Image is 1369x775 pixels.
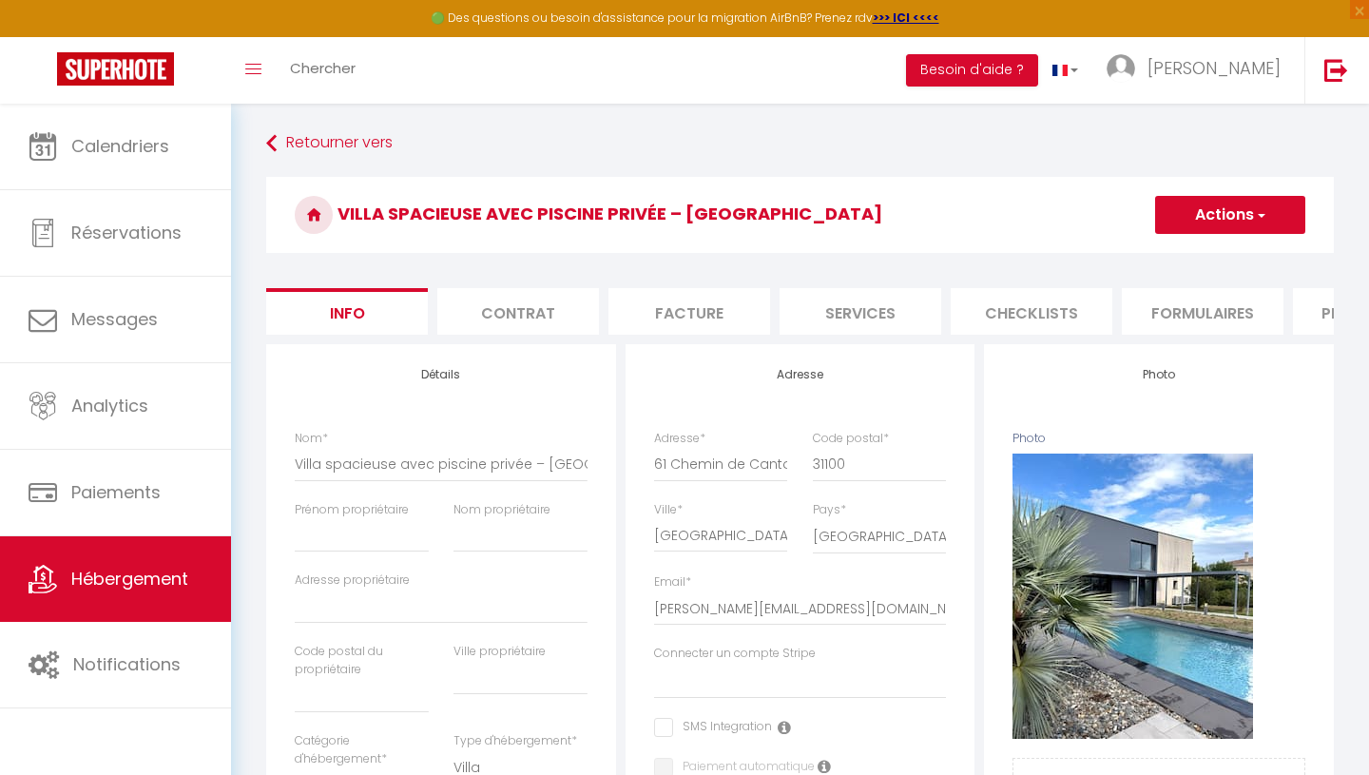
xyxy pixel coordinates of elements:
[295,430,328,448] label: Nom
[1107,54,1135,83] img: ...
[453,501,550,519] label: Nom propriétaire
[57,52,174,86] img: Super Booking
[71,394,148,417] span: Analytics
[453,732,577,750] label: Type d'hébergement
[276,37,370,104] a: Chercher
[266,177,1334,253] h3: Villa spacieuse avec piscine privée – [GEOGRAPHIC_DATA]
[73,652,181,676] span: Notifications
[71,134,169,158] span: Calendriers
[608,288,770,335] li: Facture
[266,288,428,335] li: Info
[654,645,816,663] label: Connecter un compte Stripe
[71,221,182,244] span: Réservations
[266,126,1334,161] a: Retourner vers
[813,501,846,519] label: Pays
[654,368,947,381] h4: Adresse
[813,430,889,448] label: Code postal
[71,307,158,331] span: Messages
[1122,288,1283,335] li: Formulaires
[71,480,161,504] span: Paiements
[654,501,683,519] label: Ville
[1147,56,1281,80] span: [PERSON_NAME]
[71,567,188,591] span: Hébergement
[295,732,429,768] label: Catégorie d'hébergement
[1092,37,1304,104] a: ... [PERSON_NAME]
[295,572,410,590] label: Adresse propriétaire
[654,430,705,448] label: Adresse
[906,54,1038,87] button: Besoin d'aide ?
[1324,58,1348,82] img: logout
[295,368,588,381] h4: Détails
[1012,368,1305,381] h4: Photo
[1155,196,1305,234] button: Actions
[951,288,1112,335] li: Checklists
[780,288,941,335] li: Services
[654,573,691,591] label: Email
[437,288,599,335] li: Contrat
[295,643,429,679] label: Code postal du propriétaire
[290,58,356,78] span: Chercher
[1012,430,1046,448] label: Photo
[453,643,546,661] label: Ville propriétaire
[873,10,939,26] a: >>> ICI <<<<
[295,501,409,519] label: Prénom propriétaire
